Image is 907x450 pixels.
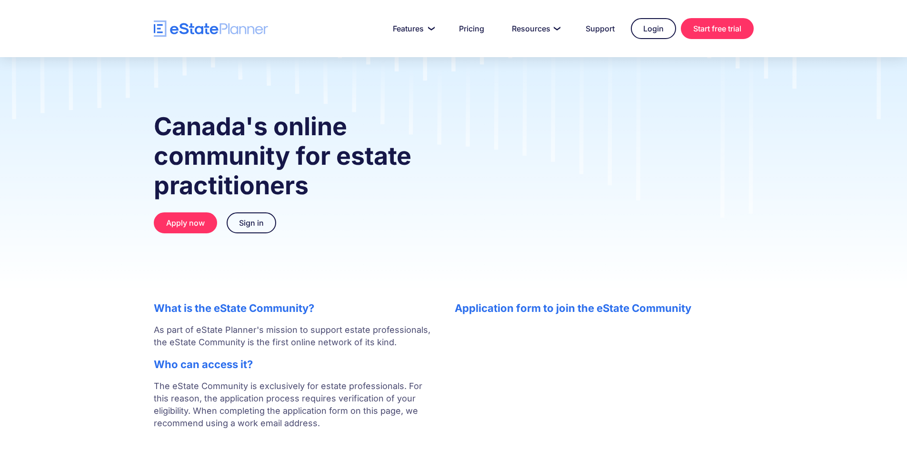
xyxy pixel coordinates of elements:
[154,380,436,442] p: The eState Community is exclusively for estate professionals. For this reason, the application pr...
[154,111,411,200] strong: Canada's online community for estate practitioners
[681,18,754,39] a: Start free trial
[455,302,754,314] h2: Application form to join the eState Community
[154,358,436,370] h2: Who can access it?
[448,19,496,38] a: Pricing
[500,19,569,38] a: Resources
[154,302,436,314] h2: What is the eState Community?
[154,20,268,37] a: home
[381,19,443,38] a: Features
[227,212,276,233] a: Sign in
[154,212,217,233] a: Apply now
[154,324,436,349] p: As part of eState Planner's mission to support estate professionals, the eState Community is the ...
[574,19,626,38] a: Support
[631,18,676,39] a: Login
